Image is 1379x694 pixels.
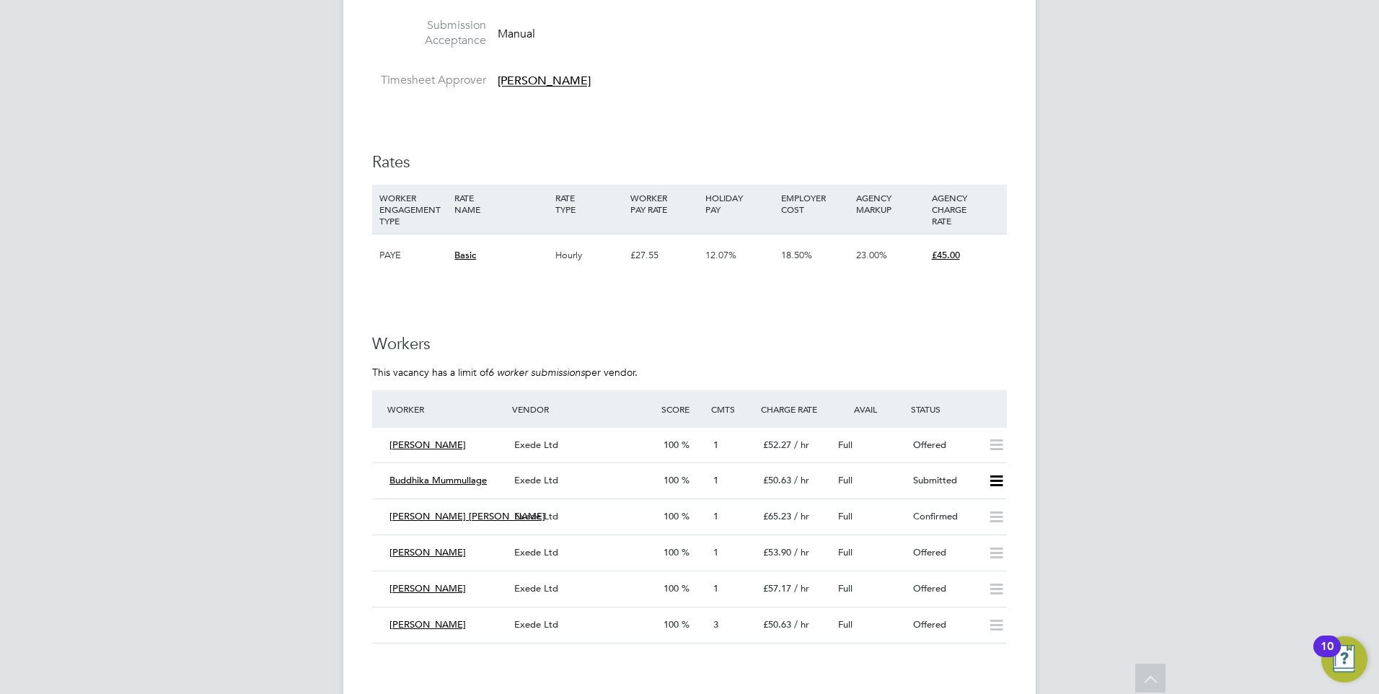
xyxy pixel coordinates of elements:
[508,396,658,422] div: Vendor
[451,185,551,222] div: RATE NAME
[777,185,852,222] div: EMPLOYER COST
[552,185,627,222] div: RATE TYPE
[907,505,982,529] div: Confirmed
[907,613,982,637] div: Offered
[794,546,809,558] span: / hr
[832,396,907,422] div: Avail
[664,582,679,594] span: 100
[664,510,679,522] span: 100
[389,474,487,486] span: Buddhika Mummullage
[664,546,679,558] span: 100
[838,439,852,451] span: Full
[389,546,466,558] span: [PERSON_NAME]
[794,582,809,594] span: / hr
[376,185,451,234] div: WORKER ENGAGEMENT TYPE
[702,185,777,222] div: HOLIDAY PAY
[852,185,928,222] div: AGENCY MARKUP
[372,73,486,88] label: Timesheet Approver
[757,396,832,422] div: Charge Rate
[705,249,736,261] span: 12.07%
[514,439,558,451] span: Exede Ltd
[763,582,791,594] span: £57.17
[713,474,718,486] span: 1
[514,510,558,522] span: Exede Ltd
[794,618,809,631] span: / hr
[763,618,791,631] span: £50.63
[713,546,718,558] span: 1
[838,510,852,522] span: Full
[713,510,718,522] span: 1
[907,396,1007,422] div: Status
[763,439,791,451] span: £52.27
[389,582,466,594] span: [PERSON_NAME]
[488,366,585,379] em: 6 worker submissions
[713,582,718,594] span: 1
[932,249,960,261] span: £45.00
[627,185,702,222] div: WORKER PAY RATE
[713,439,718,451] span: 1
[794,439,809,451] span: / hr
[376,234,451,276] div: PAYE
[1321,636,1367,682] button: Open Resource Center, 10 new notifications
[664,618,679,631] span: 100
[907,434,982,457] div: Offered
[838,582,852,594] span: Full
[384,396,508,422] div: Worker
[664,439,679,451] span: 100
[838,618,852,631] span: Full
[627,234,702,276] div: £27.55
[907,469,982,493] div: Submitted
[794,510,809,522] span: / hr
[498,27,535,41] span: Manual
[372,366,1007,379] p: This vacancy has a limit of per vendor.
[372,334,1007,355] h3: Workers
[763,510,791,522] span: £65.23
[713,618,718,631] span: 3
[514,618,558,631] span: Exede Ltd
[763,474,791,486] span: £50.63
[708,396,757,422] div: Cmts
[907,577,982,601] div: Offered
[781,249,812,261] span: 18.50%
[658,396,708,422] div: Score
[664,474,679,486] span: 100
[389,618,466,631] span: [PERSON_NAME]
[928,185,1003,234] div: AGENCY CHARGE RATE
[389,439,466,451] span: [PERSON_NAME]
[372,18,486,48] label: Submission Acceptance
[372,152,1007,173] h3: Rates
[1321,646,1334,665] div: 10
[498,74,591,89] span: [PERSON_NAME]
[454,249,476,261] span: Basic
[514,474,558,486] span: Exede Ltd
[763,546,791,558] span: £53.90
[838,546,852,558] span: Full
[389,510,545,522] span: [PERSON_NAME] [PERSON_NAME]
[907,541,982,565] div: Offered
[514,546,558,558] span: Exede Ltd
[856,249,887,261] span: 23.00%
[514,582,558,594] span: Exede Ltd
[552,234,627,276] div: Hourly
[838,474,852,486] span: Full
[794,474,809,486] span: / hr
